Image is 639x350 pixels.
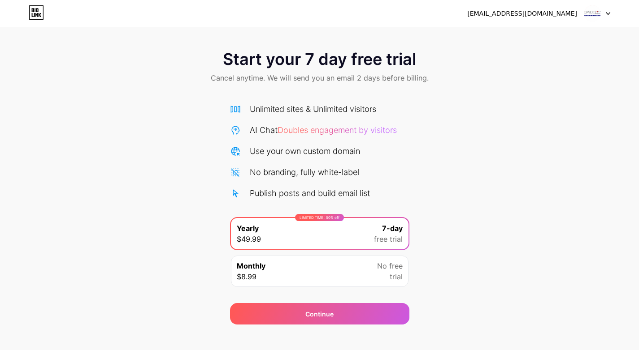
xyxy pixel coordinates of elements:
[295,214,344,221] div: LIMITED TIME : 50% off
[250,187,370,199] div: Publish posts and build email list
[305,309,334,319] span: Continue
[467,9,577,18] div: [EMAIL_ADDRESS][DOMAIN_NAME]
[584,5,601,22] img: saideepind
[237,234,261,244] span: $49.99
[250,145,360,157] div: Use your own custom domain
[390,271,403,282] span: trial
[211,73,429,83] span: Cancel anytime. We will send you an email 2 days before billing.
[278,125,397,135] span: Doubles engagement by visitors
[250,124,397,136] div: AI Chat
[374,234,403,244] span: free trial
[237,271,256,282] span: $8.99
[250,103,376,115] div: Unlimited sites & Unlimited visitors
[377,260,403,271] span: No free
[382,223,403,234] span: 7-day
[237,223,259,234] span: Yearly
[250,166,359,178] div: No branding, fully white-label
[237,260,265,271] span: Monthly
[223,50,416,68] span: Start your 7 day free trial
